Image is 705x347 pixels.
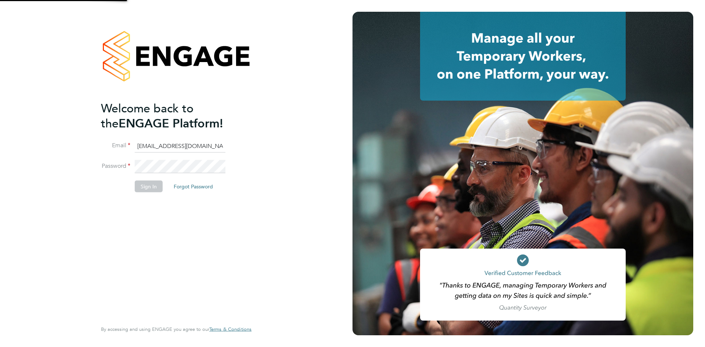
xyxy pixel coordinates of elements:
h2: ENGAGE Platform! [101,101,244,131]
a: Terms & Conditions [209,326,252,332]
button: Forgot Password [168,181,219,192]
label: Email [101,142,130,149]
span: Welcome back to the [101,101,194,130]
span: By accessing and using ENGAGE you agree to our [101,326,252,332]
label: Password [101,162,130,170]
input: Enter your work email... [135,140,225,153]
button: Sign In [135,181,163,192]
